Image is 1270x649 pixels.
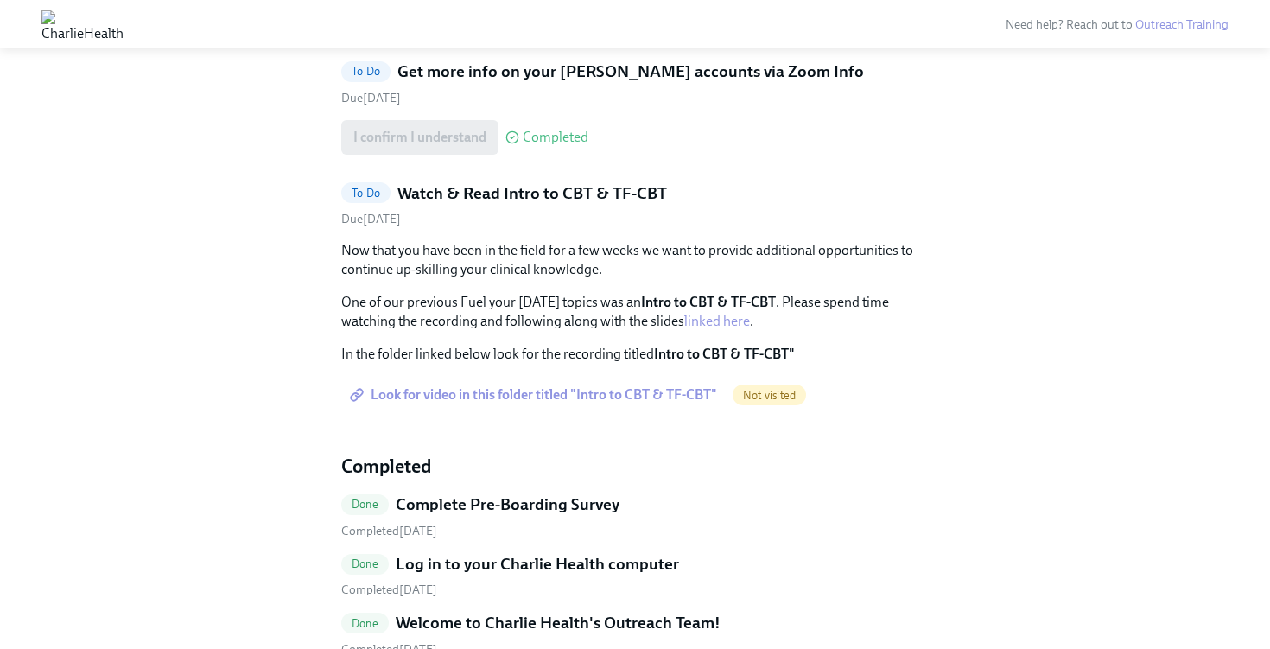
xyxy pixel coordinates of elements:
img: CharlieHealth [41,10,124,38]
a: DoneLog in to your Charlie Health computer Completed[DATE] [341,553,929,599]
h5: Welcome to Charlie Health's Outreach Team! [396,612,721,634]
a: Look for video in this folder titled "Intro to CBT & TF-CBT" [341,378,729,412]
span: Done [341,498,389,511]
span: Completed [523,130,588,144]
p: In the folder linked below look for the recording titled [341,345,929,364]
a: To DoGet more info on your [PERSON_NAME] accounts via Zoom InfoDue[DATE] [341,60,929,106]
h5: Log in to your Charlie Health computer [396,553,679,576]
h5: Complete Pre-Boarding Survey [396,493,619,516]
p: One of our previous Fuel your [DATE] topics was an . Please spend time watching the recording and... [341,293,929,331]
a: linked here [684,313,750,329]
span: Saturday, July 5th 2025, 8:52 pm [341,582,437,597]
a: DoneComplete Pre-Boarding Survey Completed[DATE] [341,493,929,539]
span: Look for video in this folder titled "Intro to CBT & TF-CBT" [353,386,717,404]
h5: Watch & Read Intro to CBT & TF-CBT [397,182,667,205]
span: To Do [341,65,391,78]
span: Tuesday, August 12th 2025, 10:00 am [341,212,401,226]
span: Saturday, August 16th 2025, 10:00 am [341,91,401,105]
strong: Intro to CBT & TF-CBT" [654,346,795,362]
strong: Intro to CBT & TF-CBT [641,294,776,310]
span: Need help? Reach out to [1006,17,1229,32]
a: Outreach Training [1135,17,1229,32]
span: Done [341,617,389,630]
p: Now that you have been in the field for a few weeks we want to provide additional opportunities t... [341,241,929,279]
h4: Completed [341,454,929,480]
a: To DoWatch & Read Intro to CBT & TF-CBTDue[DATE] [341,182,929,228]
span: To Do [341,187,391,200]
span: Not visited [733,389,806,402]
h5: Get more info on your [PERSON_NAME] accounts via Zoom Info [397,60,864,83]
span: Done [341,557,389,570]
span: Saturday, July 5th 2025, 8:52 pm [341,524,437,538]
